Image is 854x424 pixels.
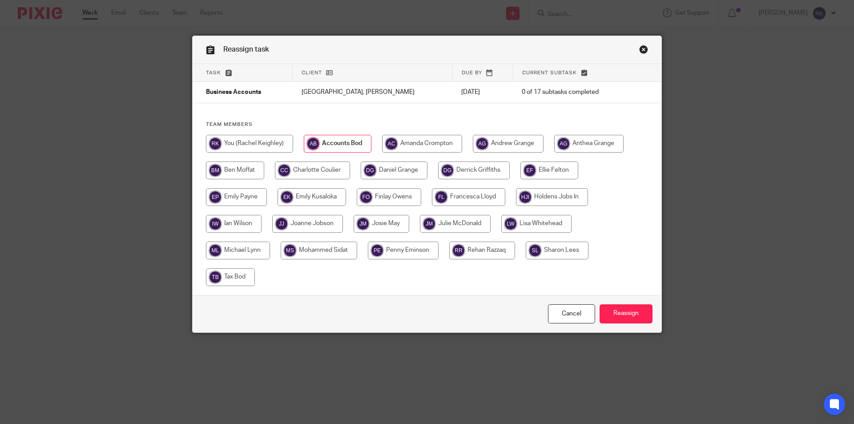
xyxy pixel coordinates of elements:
span: Current subtask [522,70,577,75]
span: Due by [462,70,482,75]
span: Reassign task [223,46,269,53]
span: Task [206,70,221,75]
p: [GEOGRAPHIC_DATA], [PERSON_NAME] [302,88,443,97]
p: [DATE] [461,88,504,97]
a: Close this dialog window [639,45,648,57]
td: 0 of 17 subtasks completed [513,82,628,103]
h4: Team members [206,121,648,128]
input: Reassign [600,304,653,323]
span: Client [302,70,322,75]
span: Business Accounts [206,89,261,96]
a: Close this dialog window [548,304,595,323]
